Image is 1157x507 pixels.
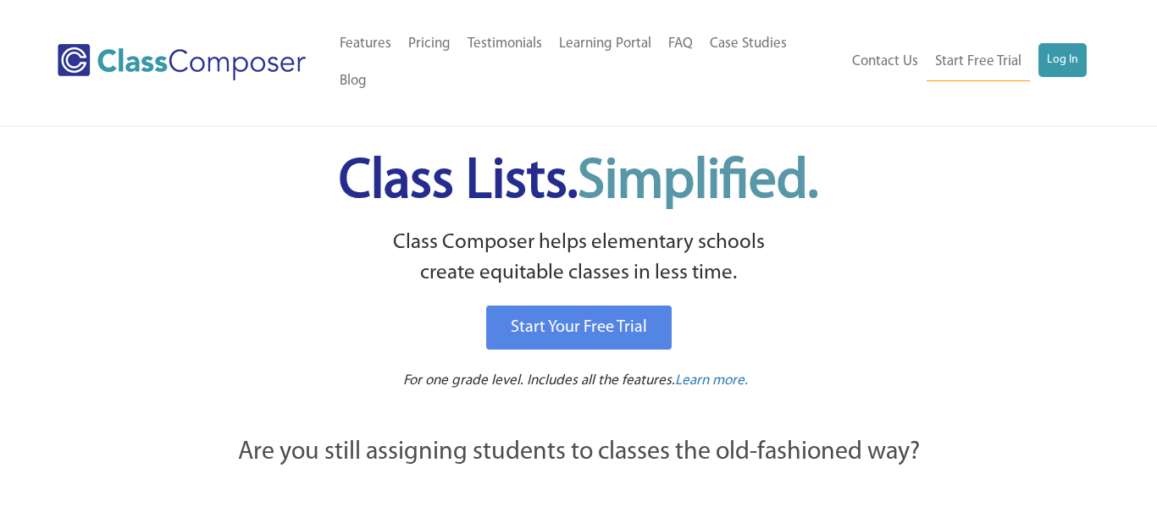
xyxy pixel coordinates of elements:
p: Are you still assigning students to classes the old-fashioned way? [147,434,1010,471]
a: Case Studies [701,25,795,63]
span: Learn more. [675,373,748,388]
a: Contact Us [844,43,927,80]
span: Simplified. [578,155,818,210]
a: FAQ [660,25,701,63]
a: Learn more. [675,371,748,392]
a: Features [331,25,400,63]
nav: Header Menu [839,43,1086,81]
p: Class Composer helps elementary schools create equitable classes in less time. [144,228,1013,289]
img: Class Composer [58,44,305,80]
a: Learning Portal [551,25,660,63]
a: Log In [1038,43,1087,77]
a: Start Your Free Trial [486,306,672,350]
a: Blog [331,63,375,100]
a: Testimonials [459,25,551,63]
span: For one grade level. Includes all the features. [403,373,675,388]
a: Pricing [400,25,459,63]
span: Class Lists. [339,155,818,210]
nav: Header Menu [331,25,839,100]
a: Start Free Trial [927,43,1030,81]
span: Start Your Free Trial [511,319,647,336]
